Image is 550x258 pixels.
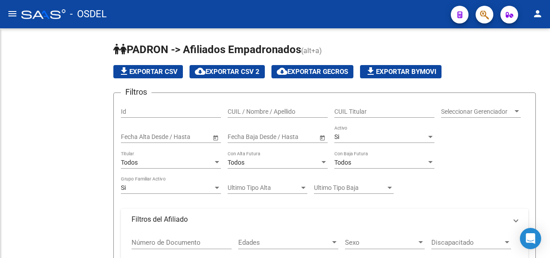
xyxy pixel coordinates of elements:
[238,239,330,246] span: Edades
[228,133,260,141] input: Fecha inicio
[121,159,138,166] span: Todos
[161,133,204,141] input: Fecha fin
[113,65,183,78] button: Exportar CSV
[121,86,151,98] h3: Filtros
[334,159,351,166] span: Todos
[119,68,178,76] span: Exportar CSV
[121,184,126,191] span: Si
[277,66,287,77] mat-icon: cloud_download
[190,65,265,78] button: Exportar CSV 2
[431,239,503,246] span: Discapacitado
[7,8,18,19] mat-icon: menu
[318,133,327,142] button: Open calendar
[277,68,348,76] span: Exportar GECROS
[121,133,153,141] input: Fecha inicio
[228,184,299,192] span: Ultimo Tipo Alta
[121,209,528,230] mat-expansion-panel-header: Filtros del Afiliado
[113,43,301,56] span: PADRON -> Afiliados Empadronados
[365,68,436,76] span: Exportar Bymovi
[195,66,205,77] mat-icon: cloud_download
[195,68,260,76] span: Exportar CSV 2
[228,159,244,166] span: Todos
[314,184,386,192] span: Ultimo Tipo Baja
[301,46,322,55] span: (alt+a)
[360,65,442,78] button: Exportar Bymovi
[345,239,417,246] span: Sexo
[532,8,543,19] mat-icon: person
[334,133,339,140] span: Si
[271,65,353,78] button: Exportar GECROS
[520,228,541,249] div: Open Intercom Messenger
[119,66,129,77] mat-icon: file_download
[441,108,513,116] span: Seleccionar Gerenciador
[132,215,507,224] mat-panel-title: Filtros del Afiliado
[365,66,376,77] mat-icon: file_download
[211,133,220,142] button: Open calendar
[70,4,107,24] span: - OSDEL
[267,133,311,141] input: Fecha fin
